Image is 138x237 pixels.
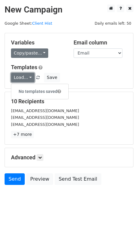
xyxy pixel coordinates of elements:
[11,64,37,70] a: Templates
[11,98,127,105] h5: 10 Recipients
[74,39,127,46] h5: Email column
[11,73,34,82] a: Load...
[11,108,79,113] small: [EMAIL_ADDRESS][DOMAIN_NAME]
[26,173,53,185] a: Preview
[55,173,101,185] a: Send Test Email
[44,73,60,82] button: Save
[93,21,133,26] a: Daily emails left: 50
[5,21,52,26] small: Google Sheet:
[107,208,138,237] iframe: Chat Widget
[5,173,25,185] a: Send
[93,20,133,27] span: Daily emails left: 50
[11,122,79,127] small: [EMAIL_ADDRESS][DOMAIN_NAME]
[11,131,34,138] a: +7 more
[5,5,133,15] h2: New Campaign
[11,154,127,161] h5: Advanced
[11,87,68,97] h6: No templates saved
[32,21,52,26] a: Client Hist
[11,39,64,46] h5: Variables
[11,48,48,58] a: Copy/paste...
[11,115,79,120] small: [EMAIL_ADDRESS][DOMAIN_NAME]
